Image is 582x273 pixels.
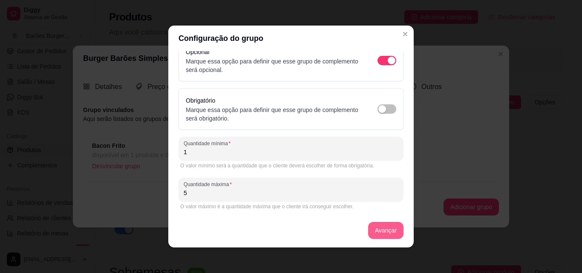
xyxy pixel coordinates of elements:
div: O valor mínimo será a quantidade que o cliente deverá escolher de forma obrigatória. [180,162,402,169]
button: Avançar [368,222,403,239]
label: Quantidade mínima [184,140,233,147]
label: Obrigatório [186,97,215,104]
p: Marque essa opção para definir que esse grupo de complemento será obrigatório. [186,106,360,123]
label: Quantidade máxima [184,181,235,188]
div: O valor máximo é a quantidade máxima que o cliente irá conseguir escolher. [180,203,402,210]
p: Marque essa opção para definir que esse grupo de complemento será opcional. [186,57,360,74]
label: Opcional [186,49,209,55]
input: Quantidade máxima [184,189,398,197]
button: Close [398,27,412,41]
input: Quantidade mínima [184,148,398,156]
header: Configuração do grupo [168,26,414,51]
